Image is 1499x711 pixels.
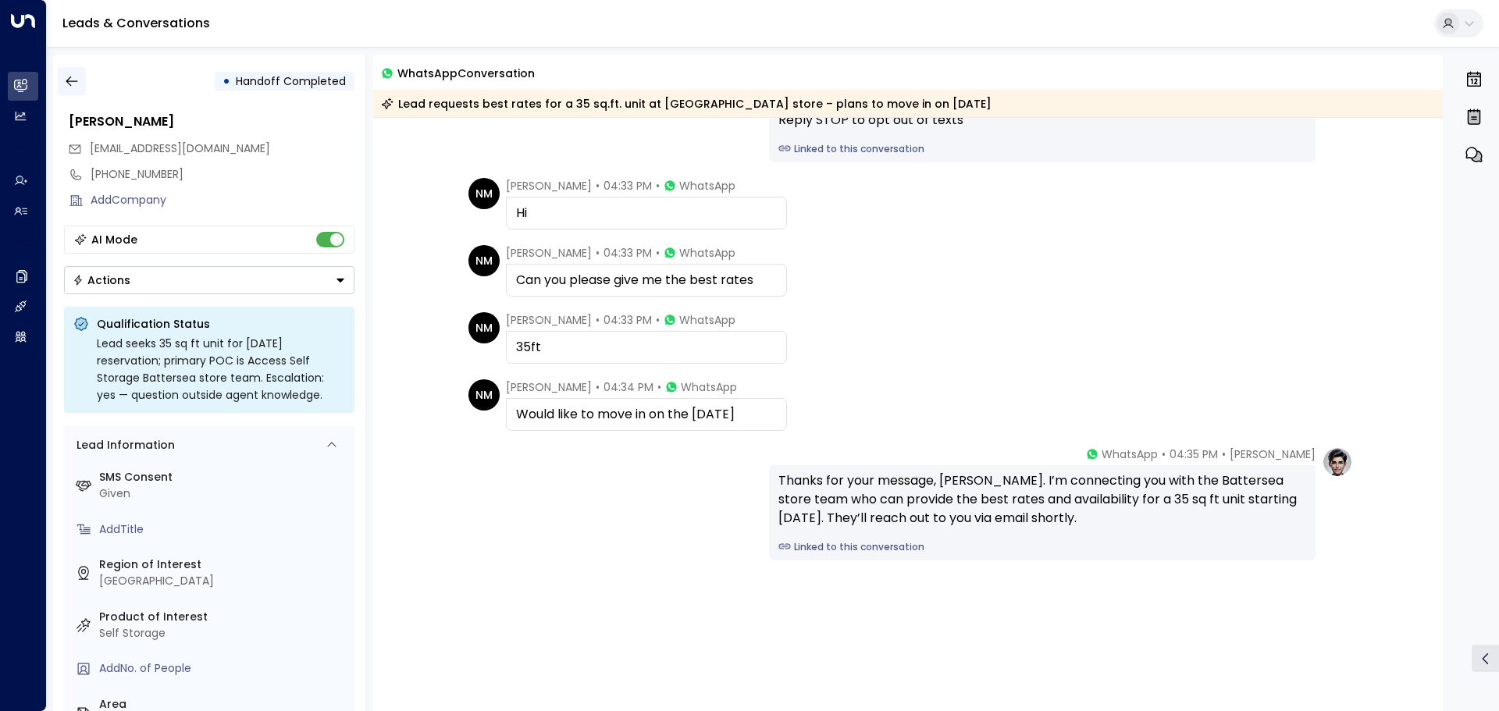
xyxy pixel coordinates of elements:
[73,273,130,287] div: Actions
[596,379,600,395] span: •
[1230,446,1316,462] span: [PERSON_NAME]
[64,266,354,294] div: Button group with a nested menu
[596,178,600,194] span: •
[596,312,600,328] span: •
[468,178,500,209] div: NM
[604,379,653,395] span: 04:34 PM
[1102,446,1158,462] span: WhatsApp
[516,338,777,357] div: 35ft
[506,245,592,261] span: [PERSON_NAME]
[681,379,737,395] span: WhatsApp
[468,379,500,411] div: NM
[90,140,270,157] span: nader_malik@outlook.com
[516,271,777,290] div: Can you please give me the best rates
[596,245,600,261] span: •
[90,140,270,156] span: [EMAIL_ADDRESS][DOMAIN_NAME]
[97,316,345,332] p: Qualification Status
[97,335,345,403] div: Lead seeks 35 sq ft unit for [DATE] reservation; primary POC is Access Self Storage Battersea sto...
[71,437,175,453] div: Lead Information
[1162,446,1166,462] span: •
[679,245,735,261] span: WhatsApp
[778,540,1306,554] a: Linked to this conversation
[468,312,500,343] div: NM
[397,64,535,82] span: WhatsApp Conversation
[99,660,348,677] div: AddNo. of People
[91,192,354,208] div: AddCompany
[604,312,652,328] span: 04:33 PM
[516,204,777,222] div: Hi
[604,245,652,261] span: 04:33 PM
[99,573,348,589] div: [GEOGRAPHIC_DATA]
[468,245,500,276] div: NM
[69,112,354,131] div: [PERSON_NAME]
[506,178,592,194] span: [PERSON_NAME]
[236,73,346,89] span: Handoff Completed
[516,405,777,424] div: Would like to move in on the [DATE]
[99,521,348,538] div: AddTitle
[91,166,354,183] div: [PHONE_NUMBER]
[1222,446,1226,462] span: •
[679,312,735,328] span: WhatsApp
[99,469,348,485] label: SMS Consent
[99,556,348,573] label: Region of Interest
[778,471,1306,528] div: Thanks for your message, [PERSON_NAME]. I’m connecting you with the Battersea store team who can ...
[657,379,661,395] span: •
[99,609,348,625] label: Product of Interest
[679,178,735,194] span: WhatsApp
[506,312,592,328] span: [PERSON_NAME]
[223,67,230,95] div: •
[1170,446,1218,462] span: 04:35 PM
[381,96,992,112] div: Lead requests best rates for a 35 sq.ft. unit at [GEOGRAPHIC_DATA] store – plans to move in on [D...
[604,178,652,194] span: 04:33 PM
[656,178,660,194] span: •
[99,625,348,642] div: Self Storage
[1322,446,1353,478] img: profile-logo.png
[506,379,592,395] span: [PERSON_NAME]
[656,312,660,328] span: •
[656,245,660,261] span: •
[99,485,348,502] div: Given
[62,14,210,32] a: Leads & Conversations
[778,142,1306,156] a: Linked to this conversation
[91,232,137,247] div: AI Mode
[64,266,354,294] button: Actions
